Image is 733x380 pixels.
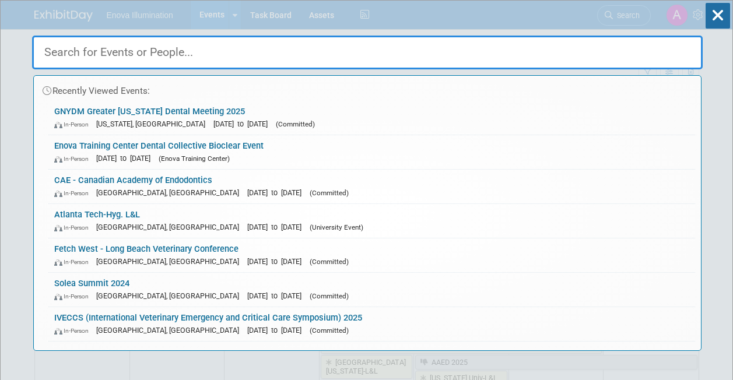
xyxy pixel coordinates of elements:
[159,154,230,163] span: (Enova Training Center)
[276,120,315,128] span: (Committed)
[247,188,307,197] span: [DATE] to [DATE]
[96,257,245,266] span: [GEOGRAPHIC_DATA], [GEOGRAPHIC_DATA]
[247,291,307,300] span: [DATE] to [DATE]
[54,293,94,300] span: In-Person
[48,135,695,169] a: Enova Training Center Dental Collective Bioclear Event In-Person [DATE] to [DATE] (Enova Training...
[48,273,695,307] a: Solea Summit 2024 In-Person [GEOGRAPHIC_DATA], [GEOGRAPHIC_DATA] [DATE] to [DATE] (Committed)
[96,119,211,128] span: [US_STATE], [GEOGRAPHIC_DATA]
[54,327,94,335] span: In-Person
[54,258,94,266] span: In-Person
[310,189,349,197] span: (Committed)
[96,326,245,335] span: [GEOGRAPHIC_DATA], [GEOGRAPHIC_DATA]
[48,101,695,135] a: GNYDM Greater [US_STATE] Dental Meeting 2025 In-Person [US_STATE], [GEOGRAPHIC_DATA] [DATE] to [D...
[96,223,245,231] span: [GEOGRAPHIC_DATA], [GEOGRAPHIC_DATA]
[48,170,695,203] a: CAE - Canadian Academy of Endodontics In-Person [GEOGRAPHIC_DATA], [GEOGRAPHIC_DATA] [DATE] to [D...
[247,257,307,266] span: [DATE] to [DATE]
[48,307,695,341] a: IVECCS (International Veterinary Emergency and Critical Care Symposium) 2025 In-Person [GEOGRAPHI...
[40,76,695,101] div: Recently Viewed Events:
[310,258,349,266] span: (Committed)
[247,223,307,231] span: [DATE] to [DATE]
[48,238,695,272] a: Fetch West - Long Beach Veterinary Conference In-Person [GEOGRAPHIC_DATA], [GEOGRAPHIC_DATA] [DAT...
[213,119,273,128] span: [DATE] to [DATE]
[32,36,703,69] input: Search for Events or People...
[310,292,349,300] span: (Committed)
[247,326,307,335] span: [DATE] to [DATE]
[310,326,349,335] span: (Committed)
[54,121,94,128] span: In-Person
[96,154,156,163] span: [DATE] to [DATE]
[96,188,245,197] span: [GEOGRAPHIC_DATA], [GEOGRAPHIC_DATA]
[96,291,245,300] span: [GEOGRAPHIC_DATA], [GEOGRAPHIC_DATA]
[48,204,695,238] a: Atlanta Tech-Hyg. L&L In-Person [GEOGRAPHIC_DATA], [GEOGRAPHIC_DATA] [DATE] to [DATE] (University...
[54,155,94,163] span: In-Person
[310,223,363,231] span: (University Event)
[54,224,94,231] span: In-Person
[54,189,94,197] span: In-Person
